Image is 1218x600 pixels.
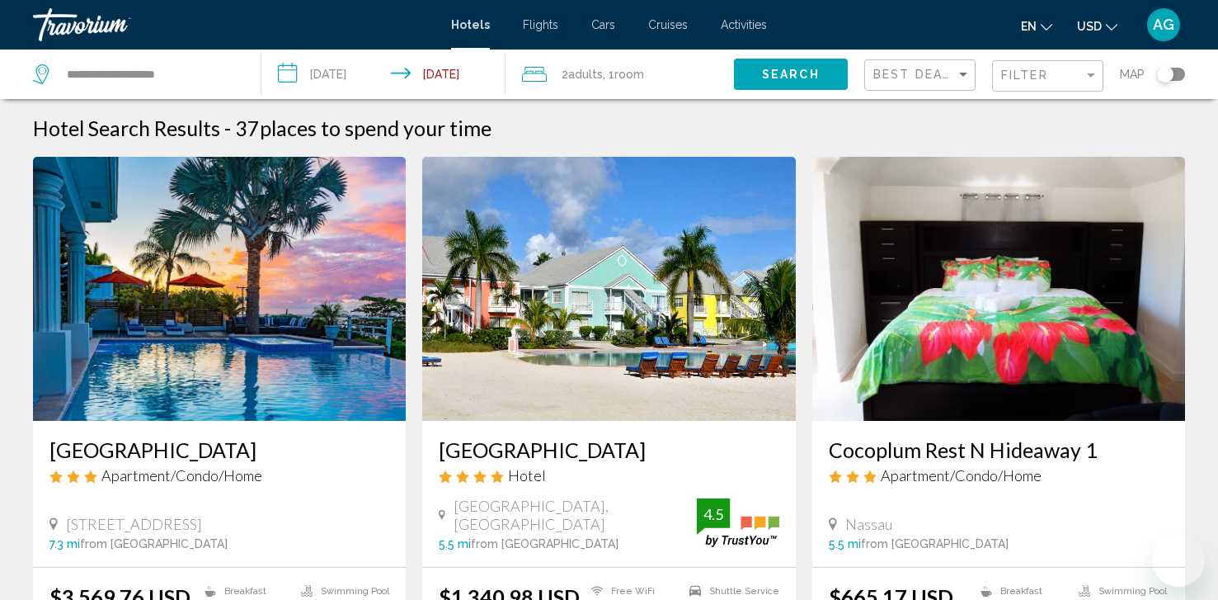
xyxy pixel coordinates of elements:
button: User Menu [1142,7,1185,42]
a: Travorium [33,8,435,41]
img: Hotel image [422,157,795,421]
img: Hotel image [812,157,1185,421]
li: Swimming Pool [1070,584,1169,598]
li: Swimming Pool [293,584,389,598]
a: Cruises [648,18,688,31]
mat-select: Sort by [873,69,971,83]
span: 5.5 mi [439,537,471,550]
span: Adults [568,68,603,81]
span: Apartment/Condo/Home [101,466,262,484]
button: Toggle map [1145,67,1185,82]
div: 3 star Apartment [49,466,389,484]
iframe: Button to launch messaging window [1152,534,1205,587]
a: Cars [591,18,615,31]
div: 4 star Hotel [439,466,778,484]
li: Breakfast [972,584,1070,598]
button: Check-in date: Sep 18, 2025 Check-out date: Sep 23, 2025 [261,50,506,99]
a: [GEOGRAPHIC_DATA] [49,437,389,462]
button: Filter [992,59,1103,93]
span: Hotel [508,466,546,484]
a: Activities [721,18,767,31]
li: Breakfast [196,584,293,598]
span: - [224,116,231,140]
h1: Hotel Search Results [33,116,220,140]
span: Nassau [845,515,892,533]
span: Room [614,68,644,81]
h2: 37 [235,116,491,140]
a: Flights [523,18,558,31]
button: Change language [1021,14,1052,38]
span: , 1 [603,63,644,86]
span: 2 [562,63,603,86]
button: Change currency [1077,14,1117,38]
span: Map [1120,63,1145,86]
span: en [1021,20,1037,33]
span: Apartment/Condo/Home [881,466,1042,484]
button: Search [734,59,848,89]
span: from [GEOGRAPHIC_DATA] [471,537,618,550]
li: Free WiFi [583,584,681,598]
span: [STREET_ADDRESS] [66,515,202,533]
span: Best Deals [873,68,960,81]
button: Travelers: 2 adults, 0 children [506,50,734,99]
span: from [GEOGRAPHIC_DATA] [861,537,1009,550]
li: Shuttle Service [681,584,779,598]
img: Hotel image [33,157,406,421]
span: [GEOGRAPHIC_DATA], [GEOGRAPHIC_DATA] [454,497,696,533]
a: Cocoplum Rest N Hideaway 1 [829,437,1169,462]
span: from [GEOGRAPHIC_DATA] [80,537,228,550]
span: USD [1077,20,1102,33]
span: Filter [1001,69,1048,82]
span: 5.5 mi [829,537,861,550]
a: Hotels [451,18,490,31]
span: 7.3 mi [49,537,80,550]
a: [GEOGRAPHIC_DATA] [439,437,778,462]
span: AG [1153,17,1174,33]
span: Search [762,69,820,82]
div: 3 star Apartment [829,466,1169,484]
img: trustyou-badge.svg [697,498,779,547]
div: 4.5 [697,504,730,524]
span: places to spend your time [260,116,491,140]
